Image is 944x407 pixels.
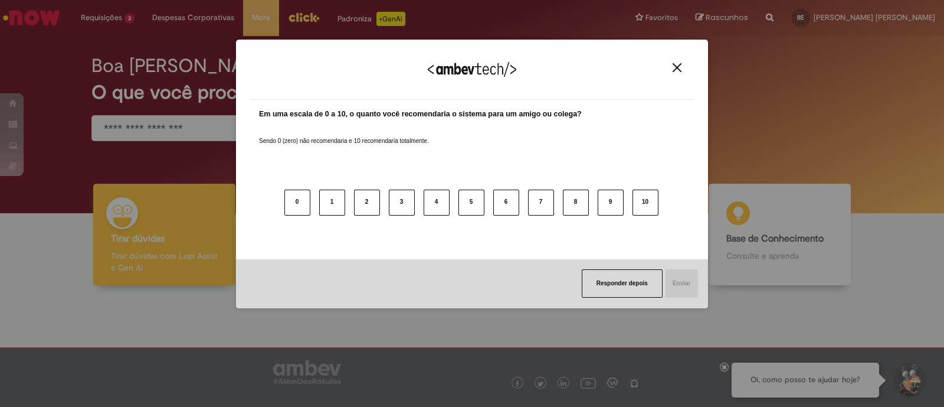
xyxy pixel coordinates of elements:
label: Em uma escala de 0 a 10, o quanto você recomendaria o sistema para um amigo ou colega? [259,109,582,120]
button: 0 [284,190,310,216]
button: 4 [424,190,450,216]
img: Logo Ambevtech [428,62,516,77]
button: 8 [563,190,589,216]
label: Sendo 0 (zero) não recomendaria e 10 recomendaria totalmente. [259,123,429,145]
button: 5 [458,190,484,216]
button: 7 [528,190,554,216]
button: 1 [319,190,345,216]
button: 2 [354,190,380,216]
button: 3 [389,190,415,216]
button: 9 [598,190,624,216]
button: Close [669,63,685,73]
button: Responder depois [582,269,663,298]
button: 10 [632,190,658,216]
button: 6 [493,190,519,216]
img: Close [673,63,681,72]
